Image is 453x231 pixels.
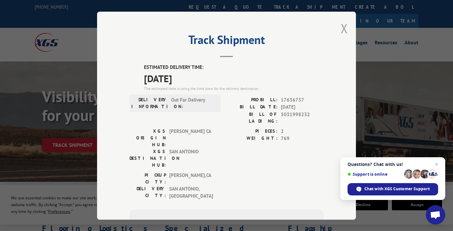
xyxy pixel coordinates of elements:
[129,185,166,200] label: DELIVERY CITY:
[281,104,324,111] span: [DATE]
[171,96,215,110] span: Out For Delivery
[226,96,278,104] label: PROBILL:
[144,85,324,91] div: The estimated time is using the time zone for the delivery destination.
[226,104,278,111] label: BILL DATE:
[281,96,324,104] span: 17636737
[226,111,278,124] label: BILL OF LADING:
[129,127,166,148] label: XGS ORIGIN HUB:
[341,20,348,37] button: Close modal
[129,171,166,185] label: PICKUP CITY:
[226,135,278,142] label: WEIGHT:
[169,171,213,185] span: [PERSON_NAME] , CA
[129,35,324,48] h2: Track Shipment
[364,186,430,192] span: Chat with XGS Customer Support
[169,148,213,168] span: SAN ANTONIO
[226,127,278,135] label: PIECES:
[281,111,324,124] span: 5031998232
[144,71,324,85] span: [DATE]
[348,162,438,167] span: Questions? Chat with us!
[131,96,168,110] label: DELIVERY INFORMATION:
[129,148,166,168] label: XGS DESTINATION HUB:
[169,127,213,148] span: [PERSON_NAME] CA
[426,205,445,225] div: Open chat
[348,183,438,195] div: Chat with XGS Customer Support
[281,135,324,142] span: 769
[137,217,316,226] div: Subscribe to alerts
[433,160,440,168] span: Close chat
[144,64,324,71] label: ESTIMATED DELIVERY TIME:
[348,172,402,177] span: Support is online
[281,127,324,135] span: 2
[169,185,213,200] span: SAN ANTONIO , [GEOGRAPHIC_DATA]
